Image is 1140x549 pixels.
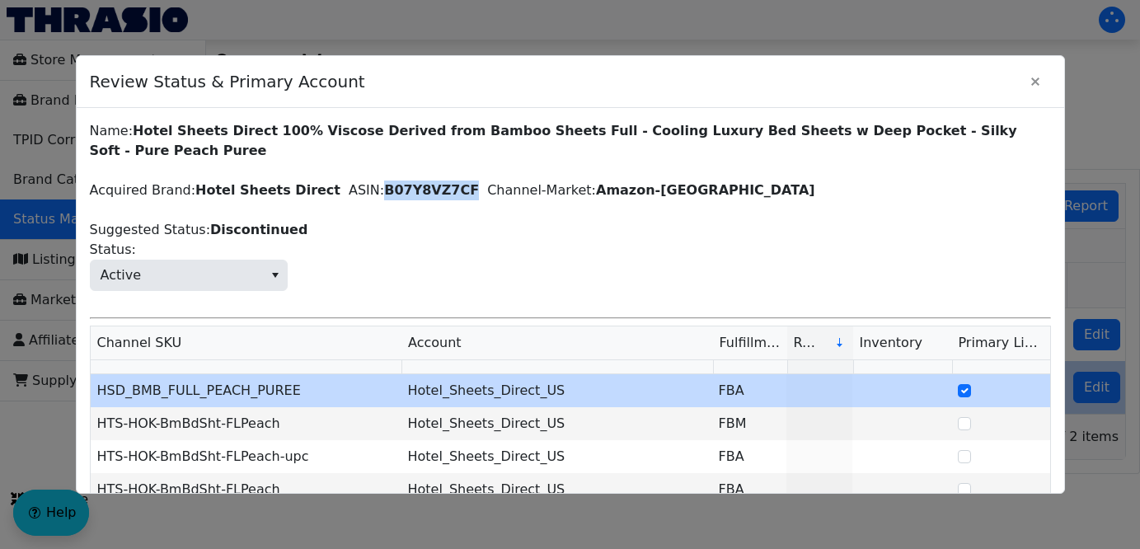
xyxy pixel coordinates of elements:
span: Primary Listing [959,335,1058,350]
td: FBA [712,374,786,407]
td: FBA [712,440,786,473]
input: Select Row [958,417,971,430]
button: Close [1020,66,1051,97]
span: Inventory [860,333,922,353]
label: Hotel Sheets Direct [195,182,340,198]
input: Select Row [958,483,971,496]
td: HSD_BMB_FULL_PEACH_PUREE [91,374,401,407]
label: B07Y8VZ7CF [384,182,479,198]
input: Select Row [958,384,971,397]
td: HTS-HOK-BmBdSht-FLPeach-upc [91,440,401,473]
label: Hotel Sheets Direct 100% Viscose Derived from Bamboo Sheets Full - Cooling Luxury Bed Sheets w De... [90,123,1017,158]
span: Revenue [794,333,821,353]
span: Active [101,265,142,285]
td: Hotel_Sheets_Direct_US [401,407,712,440]
button: select [263,260,287,290]
td: Hotel_Sheets_Direct_US [401,374,712,407]
label: Amazon-[GEOGRAPHIC_DATA] [596,182,815,198]
span: Status: [90,260,288,291]
td: FBM [712,407,786,440]
span: Fulfillment [720,333,781,353]
td: HTS-HOK-BmBdSht-FLPeach [91,473,401,506]
span: Status: [90,240,136,260]
td: Hotel_Sheets_Direct_US [401,473,712,506]
label: Discontinued [210,222,307,237]
span: Channel SKU [97,333,182,353]
span: Account [408,333,462,353]
td: FBA [712,473,786,506]
td: Hotel_Sheets_Direct_US [401,440,712,473]
td: HTS-HOK-BmBdSht-FLPeach [91,407,401,440]
input: Select Row [958,450,971,463]
span: Review Status & Primary Account [90,61,1020,102]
